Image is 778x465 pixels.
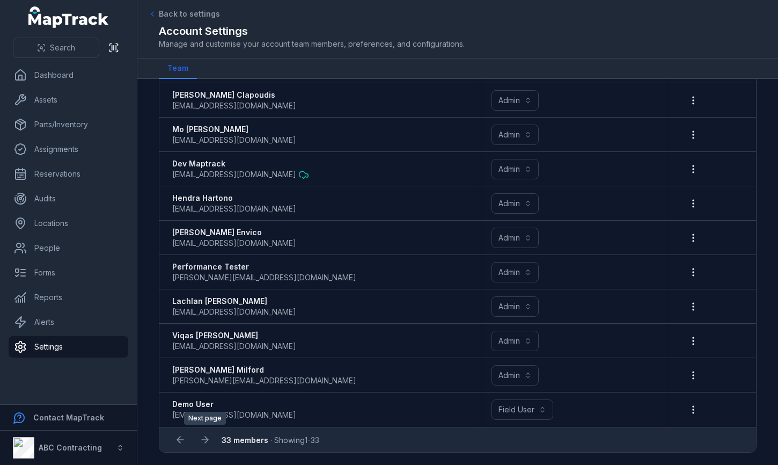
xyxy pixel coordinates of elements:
a: Team [159,59,197,79]
span: · Showing 1 - 33 [222,435,319,445]
button: Search [13,38,99,58]
a: Alerts [9,311,128,333]
span: [EMAIL_ADDRESS][DOMAIN_NAME] [172,100,296,111]
button: Admin [491,193,539,214]
strong: Lachlan [PERSON_NAME] [172,296,296,307]
strong: Performance Tester [172,261,356,272]
a: People [9,237,128,259]
strong: [PERSON_NAME] Envico [172,227,296,238]
span: [PERSON_NAME][EMAIL_ADDRESS][DOMAIN_NAME] [172,272,356,283]
h2: Account Settings [159,24,757,39]
strong: [PERSON_NAME] Milford [172,365,356,375]
span: Next page [184,412,226,425]
a: MapTrack [28,6,109,28]
strong: ABC Contracting [39,443,102,452]
span: [EMAIL_ADDRESS][DOMAIN_NAME] [172,204,296,214]
button: Admin [491,331,539,351]
a: Parts/Inventory [9,114,128,135]
button: Admin [491,262,539,282]
strong: Viqas [PERSON_NAME] [172,330,296,341]
span: [PERSON_NAME][EMAIL_ADDRESS][DOMAIN_NAME] [172,375,356,386]
a: Audits [9,188,128,209]
strong: 33 members [222,435,268,445]
a: Assignments [9,139,128,160]
span: [EMAIL_ADDRESS][DOMAIN_NAME] [172,341,296,352]
button: Field User [491,399,553,420]
strong: Hendra Hartono [172,193,296,204]
button: Admin [491,159,539,179]
span: [EMAIL_ADDRESS][DOMAIN_NAME] [172,238,296,249]
span: Search [50,42,75,53]
span: [EMAIL_ADDRESS][DOMAIN_NAME] [172,135,296,146]
span: [EMAIL_ADDRESS][DOMAIN_NAME] [172,410,296,420]
strong: Mo [PERSON_NAME] [172,124,296,135]
a: Reports [9,287,128,308]
span: [EMAIL_ADDRESS][DOMAIN_NAME] [172,169,296,180]
button: Admin [491,296,539,317]
a: Locations [9,213,128,234]
a: Reservations [9,163,128,185]
button: Admin [491,125,539,145]
a: Back to settings [148,9,220,19]
strong: Contact MapTrack [33,413,104,422]
span: Manage and customise your account team members, preferences, and configurations. [159,39,757,49]
strong: Demo User [172,399,296,410]
button: Admin [491,90,539,111]
button: Admin [491,228,539,248]
a: Assets [9,89,128,111]
span: [EMAIL_ADDRESS][DOMAIN_NAME] [172,307,296,317]
a: Dashboard [9,64,128,86]
a: Forms [9,262,128,284]
a: Settings [9,336,128,358]
strong: [PERSON_NAME] Clapoudis [172,90,296,100]
strong: Dev Maptrack [172,158,309,169]
span: Back to settings [159,9,220,19]
button: Admin [491,365,539,386]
